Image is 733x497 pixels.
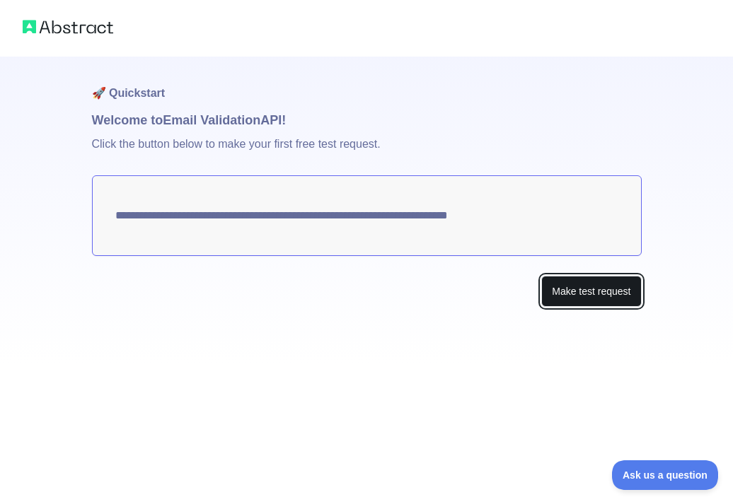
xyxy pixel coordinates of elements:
button: Make test request [541,276,641,308]
h1: Welcome to Email Validation API! [92,110,642,130]
img: Abstract logo [23,17,113,37]
h1: 🚀 Quickstart [92,57,642,110]
iframe: Toggle Customer Support [612,460,719,490]
p: Click the button below to make your first free test request. [92,130,642,175]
